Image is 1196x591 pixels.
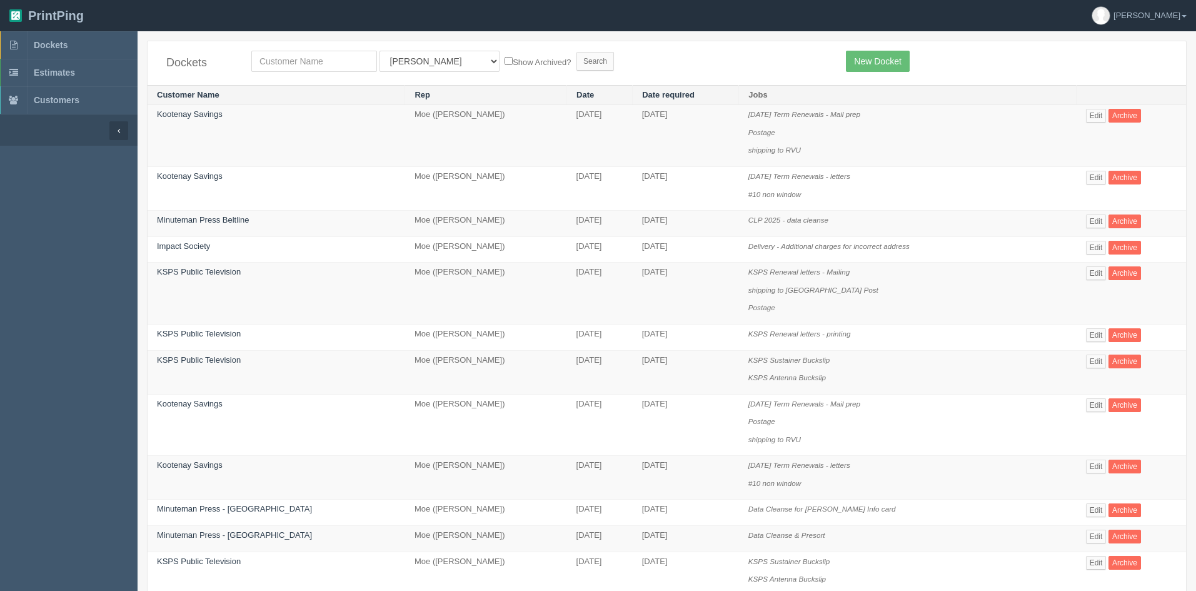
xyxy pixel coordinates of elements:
td: [DATE] [633,236,739,263]
label: Show Archived? [505,54,571,69]
a: Archive [1108,398,1141,412]
td: [DATE] [567,236,633,263]
a: Archive [1108,460,1141,473]
td: [DATE] [567,526,633,552]
a: Archive [1108,266,1141,280]
th: Jobs [739,85,1077,105]
a: Edit [1086,503,1107,517]
td: [DATE] [567,456,633,500]
td: [DATE] [567,350,633,394]
a: Edit [1086,215,1107,228]
a: Archive [1108,328,1141,342]
i: Postage [748,417,775,425]
a: Edit [1086,109,1107,123]
td: Moe ([PERSON_NAME]) [405,350,567,394]
a: Minuteman Press - [GEOGRAPHIC_DATA] [157,504,312,513]
td: [DATE] [633,500,739,526]
a: Kootenay Savings [157,109,223,119]
td: Moe ([PERSON_NAME]) [405,105,567,167]
a: Edit [1086,530,1107,543]
i: Data Cleanse & Presort [748,531,825,539]
a: Rep [415,90,430,99]
td: Moe ([PERSON_NAME]) [405,394,567,456]
i: KSPS Antenna Buckslip [748,373,826,381]
i: Postage [748,303,775,311]
h4: Dockets [166,57,233,69]
td: [DATE] [567,105,633,167]
i: Delivery - Additional charges for incorrect address [748,242,910,250]
td: [DATE] [567,211,633,237]
i: shipping to RVU [748,435,801,443]
a: Archive [1108,530,1141,543]
td: [DATE] [567,324,633,350]
a: Kootenay Savings [157,460,223,470]
a: Archive [1108,355,1141,368]
i: KSPS Sustainer Buckslip [748,557,830,565]
i: [DATE] Term Renewals - Mail prep [748,110,860,118]
span: Customers [34,95,79,105]
td: Moe ([PERSON_NAME]) [405,456,567,500]
a: Archive [1108,215,1141,228]
td: [DATE] [567,263,633,325]
i: KSPS Renewal letters - printing [748,330,851,338]
a: KSPS Public Television [157,329,241,338]
a: Edit [1086,171,1107,184]
i: [DATE] Term Renewals - Mail prep [748,400,860,408]
a: Minuteman Press - [GEOGRAPHIC_DATA] [157,530,312,540]
i: Postage [748,128,775,136]
a: Minuteman Press Beltline [157,215,249,225]
a: Customer Name [157,90,219,99]
a: Archive [1108,556,1141,570]
i: [DATE] Term Renewals - letters [748,172,850,180]
td: Moe ([PERSON_NAME]) [405,211,567,237]
a: KSPS Public Television [157,355,241,365]
td: [DATE] [633,324,739,350]
td: [DATE] [567,394,633,456]
td: Moe ([PERSON_NAME]) [405,236,567,263]
td: [DATE] [633,526,739,552]
i: #10 non window [748,479,801,487]
i: CLP 2025 - data cleanse [748,216,828,224]
td: Moe ([PERSON_NAME]) [405,167,567,211]
a: Archive [1108,503,1141,517]
a: KSPS Public Television [157,557,241,566]
a: Edit [1086,241,1107,255]
td: [DATE] [567,500,633,526]
a: Date required [642,90,695,99]
i: #10 non window [748,190,801,198]
td: [DATE] [633,211,739,237]
i: [DATE] Term Renewals - letters [748,461,850,469]
td: [DATE] [567,167,633,211]
a: Edit [1086,398,1107,412]
i: KSPS Sustainer Buckslip [748,356,830,364]
a: Kootenay Savings [157,171,223,181]
a: Edit [1086,328,1107,342]
a: Edit [1086,355,1107,368]
i: shipping to [GEOGRAPHIC_DATA] Post [748,286,878,294]
i: Data Cleanse for [PERSON_NAME] Info card [748,505,896,513]
a: New Docket [846,51,909,72]
a: Archive [1108,171,1141,184]
input: Show Archived? [505,57,513,65]
a: KSPS Public Television [157,267,241,276]
a: Edit [1086,266,1107,280]
a: Archive [1108,109,1141,123]
td: Moe ([PERSON_NAME]) [405,526,567,552]
img: avatar_default-7531ab5dedf162e01f1e0bb0964e6a185e93c5c22dfe317fb01d7f8cd2b1632c.jpg [1092,7,1110,24]
a: Impact Society [157,241,210,251]
a: Date [576,90,594,99]
a: Archive [1108,241,1141,255]
input: Customer Name [251,51,377,72]
a: Edit [1086,460,1107,473]
td: [DATE] [633,350,739,394]
a: Kootenay Savings [157,399,223,408]
span: Estimates [34,68,75,78]
td: [DATE] [633,456,739,500]
td: Moe ([PERSON_NAME]) [405,324,567,350]
td: [DATE] [633,263,739,325]
a: Edit [1086,556,1107,570]
td: Moe ([PERSON_NAME]) [405,263,567,325]
td: [DATE] [633,394,739,456]
td: Moe ([PERSON_NAME]) [405,500,567,526]
i: shipping to RVU [748,146,801,154]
